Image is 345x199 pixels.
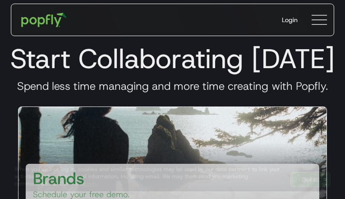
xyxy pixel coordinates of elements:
div: When you visit or log in, cookies and similar technologies may be used by our data partners to li... [14,166,283,187]
a: Login [275,8,305,32]
div: Login [282,15,298,24]
a: Got It! [290,172,331,187]
a: home [15,6,73,33]
h3: Spend less time managing and more time creating with Popfly. [7,79,338,93]
a: here [85,180,96,187]
h1: Start Collaborating [DATE] [7,42,338,75]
